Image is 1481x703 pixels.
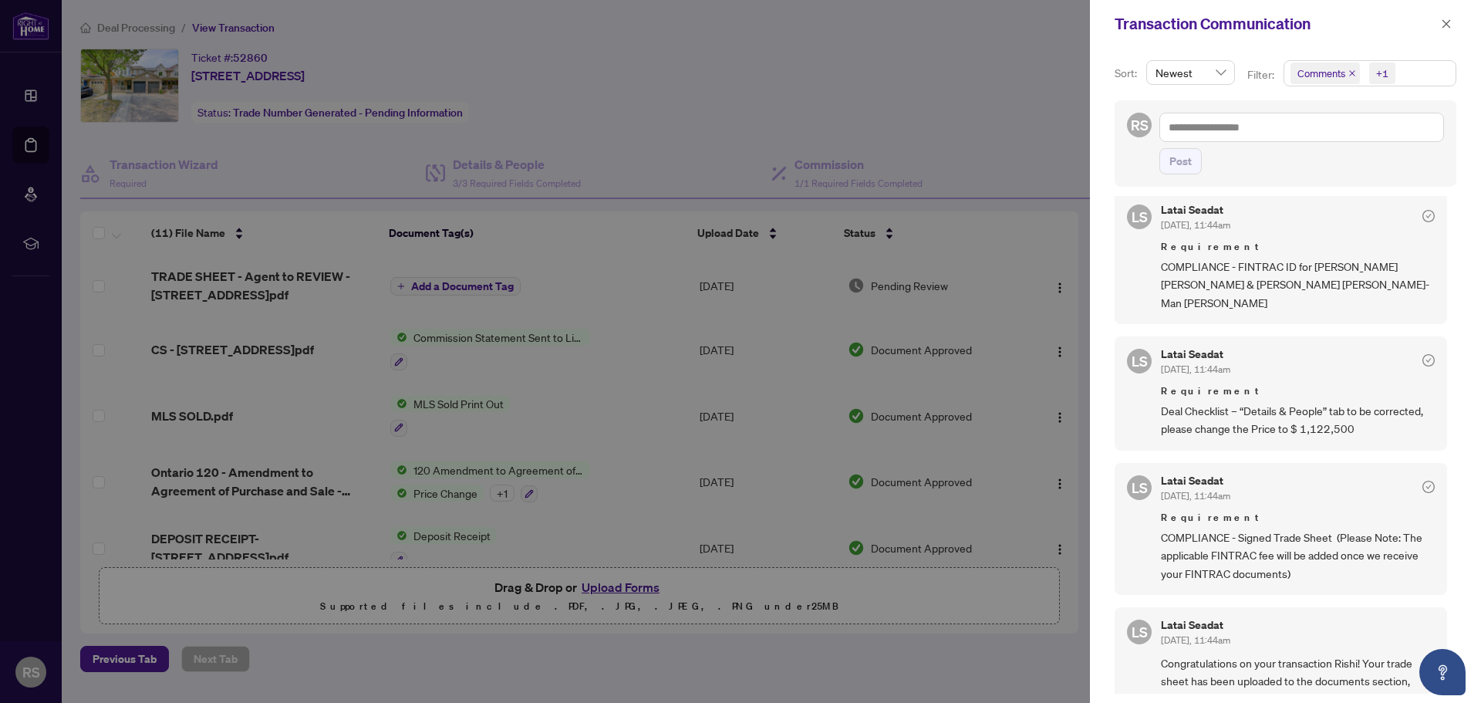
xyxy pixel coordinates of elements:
[1159,148,1202,174] button: Post
[1297,66,1345,81] span: Comments
[1422,354,1435,367] span: check-circle
[1161,239,1435,255] span: Requirement
[1422,210,1435,222] span: check-circle
[1132,350,1148,372] span: LS
[1161,204,1230,215] h5: Latai Seadat
[1161,384,1435,399] span: Requirement
[1155,61,1226,84] span: Newest
[1161,402,1435,438] span: Deal Checklist – “Details & People” tab to be corrected, please change the Price to $ 1,122,500
[1290,63,1360,84] span: Comments
[1132,621,1148,643] span: LS
[1161,510,1435,526] span: Requirement
[1115,12,1436,35] div: Transaction Communication
[1161,349,1230,360] h5: Latai Seadat
[1161,475,1230,486] h5: Latai Seadat
[1161,529,1435,583] span: COMPLIANCE - Signed Trade Sheet (Please Note: The applicable FINTRAC fee will be added once we re...
[1441,19,1452,29] span: close
[1161,363,1230,375] span: [DATE], 11:44am
[1161,634,1230,646] span: [DATE], 11:44am
[1161,490,1230,502] span: [DATE], 11:44am
[1131,114,1149,136] span: RS
[1348,69,1356,77] span: close
[1132,477,1148,499] span: LS
[1161,620,1230,630] h5: Latai Seadat
[1247,66,1277,83] p: Filter:
[1422,481,1435,493] span: check-circle
[1376,66,1388,81] div: +1
[1132,206,1148,228] span: LS
[1115,65,1140,82] p: Sort:
[1161,219,1230,231] span: [DATE], 11:44am
[1161,258,1435,312] span: COMPLIANCE - FINTRAC ID for [PERSON_NAME] [PERSON_NAME] & [PERSON_NAME] [PERSON_NAME]-Man [PERSON...
[1419,649,1466,695] button: Open asap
